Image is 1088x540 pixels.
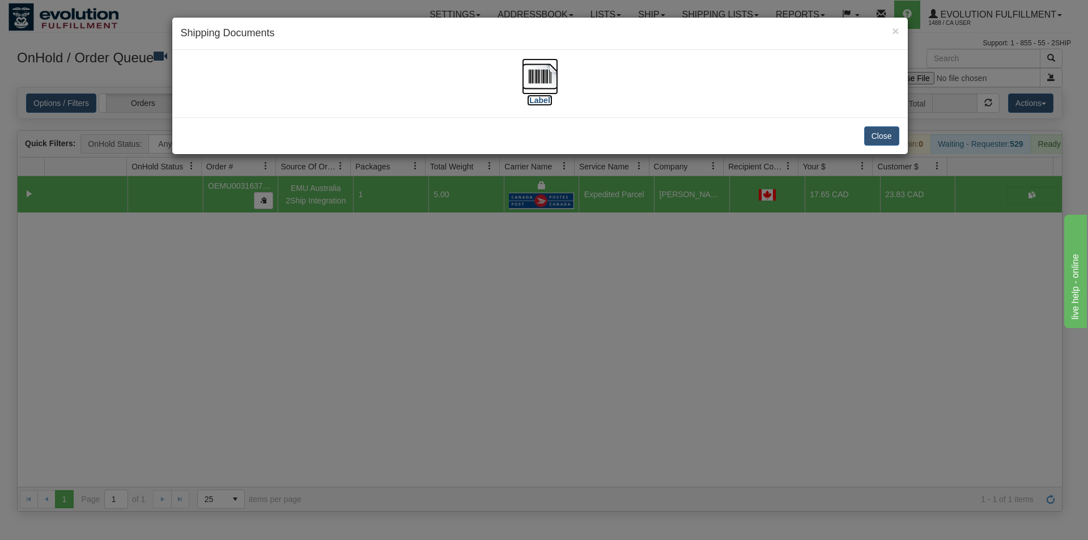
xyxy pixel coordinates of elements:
[1062,212,1087,328] iframe: chat widget
[864,126,899,146] button: Close
[892,25,899,37] button: Close
[522,58,558,95] img: barcode.jpg
[527,95,553,106] label: [Label]
[892,24,899,37] span: ×
[522,71,558,104] a: [Label]
[8,7,105,20] div: live help - online
[181,26,899,41] h4: Shipping Documents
